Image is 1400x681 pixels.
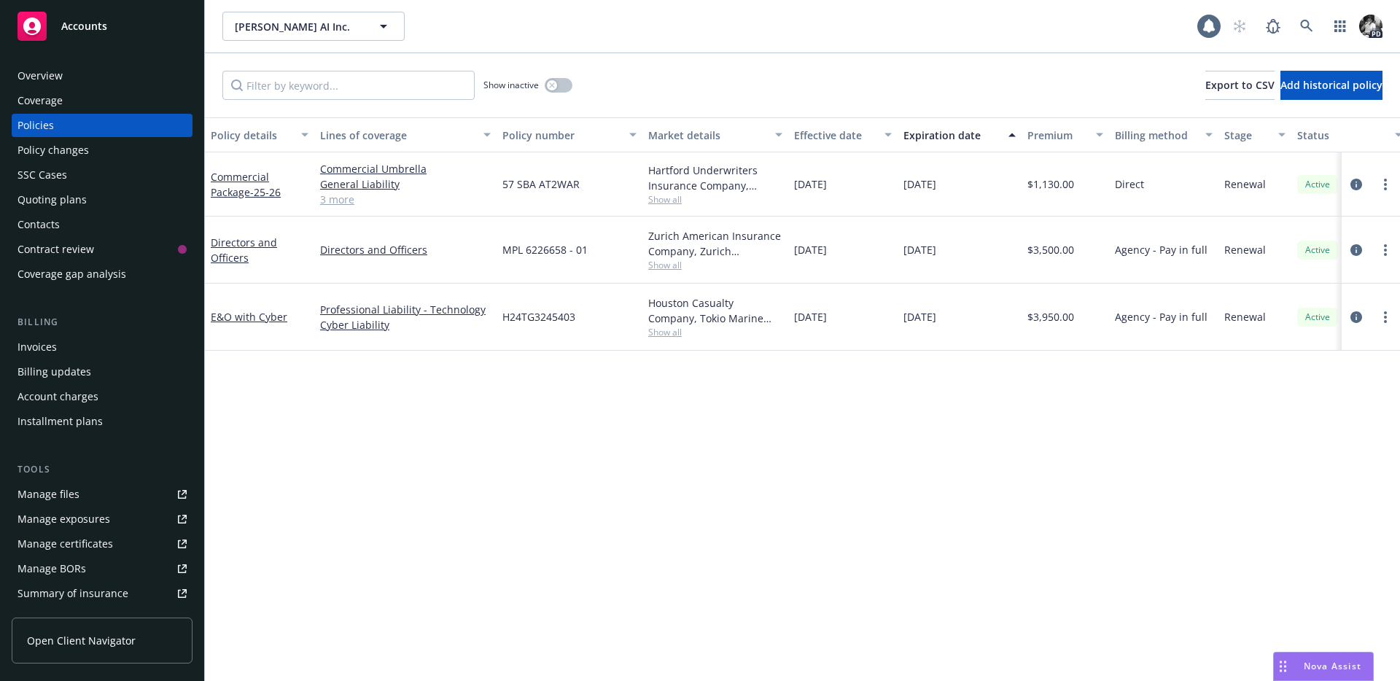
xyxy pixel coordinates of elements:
[17,163,67,187] div: SSC Cases
[12,557,192,580] a: Manage BORs
[1303,244,1332,257] span: Active
[12,360,192,384] a: Billing updates
[1377,241,1394,259] a: more
[211,170,281,199] a: Commercial Package
[648,163,782,193] div: Hartford Underwriters Insurance Company, Hartford Insurance Group
[1347,241,1365,259] a: circleInformation
[1303,311,1332,324] span: Active
[320,302,491,317] a: Professional Liability - Technology
[12,139,192,162] a: Policy changes
[648,128,766,143] div: Market details
[320,192,491,207] a: 3 more
[12,507,192,531] a: Manage exposures
[1027,128,1087,143] div: Premium
[648,259,782,271] span: Show all
[1280,71,1382,100] button: Add historical policy
[648,295,782,326] div: Houston Casualty Company, Tokio Marine HCC, CRC Group
[502,242,588,257] span: MPL 6226658 - 01
[642,117,788,152] button: Market details
[12,532,192,556] a: Manage certificates
[17,532,113,556] div: Manage certificates
[12,262,192,286] a: Coverage gap analysis
[1274,653,1292,680] div: Drag to move
[12,385,192,408] a: Account charges
[1259,12,1288,41] a: Report a Bug
[1218,117,1291,152] button: Stage
[12,483,192,506] a: Manage files
[1347,308,1365,326] a: circleInformation
[1225,12,1254,41] a: Start snowing
[12,114,192,137] a: Policies
[903,176,936,192] span: [DATE]
[794,309,827,324] span: [DATE]
[648,326,782,338] span: Show all
[12,315,192,330] div: Billing
[12,6,192,47] a: Accounts
[502,309,575,324] span: H24TG3245403
[648,228,782,259] div: Zurich American Insurance Company, Zurich Insurance Group, CRC Group
[17,213,60,236] div: Contacts
[17,139,89,162] div: Policy changes
[235,19,361,34] span: [PERSON_NAME] AI Inc.
[903,128,1000,143] div: Expiration date
[1224,242,1266,257] span: Renewal
[903,309,936,324] span: [DATE]
[1359,15,1382,38] img: photo
[222,12,405,41] button: [PERSON_NAME] AI Inc.
[17,483,79,506] div: Manage files
[17,262,126,286] div: Coverage gap analysis
[1109,117,1218,152] button: Billing method
[1115,242,1207,257] span: Agency - Pay in full
[17,89,63,112] div: Coverage
[222,71,475,100] input: Filter by keyword...
[1326,12,1355,41] a: Switch app
[17,114,54,137] div: Policies
[320,242,491,257] a: Directors and Officers
[17,238,94,261] div: Contract review
[1292,12,1321,41] a: Search
[27,633,136,648] span: Open Client Navigator
[1027,176,1074,192] span: $1,130.00
[794,128,876,143] div: Effective date
[17,582,128,605] div: Summary of insurance
[17,188,87,211] div: Quoting plans
[12,64,192,87] a: Overview
[1224,309,1266,324] span: Renewal
[17,64,63,87] div: Overview
[320,176,491,192] a: General Liability
[903,242,936,257] span: [DATE]
[1377,308,1394,326] a: more
[12,582,192,605] a: Summary of insurance
[1115,309,1207,324] span: Agency - Pay in full
[12,188,192,211] a: Quoting plans
[320,128,475,143] div: Lines of coverage
[12,238,192,261] a: Contract review
[12,462,192,477] div: Tools
[648,193,782,206] span: Show all
[211,128,292,143] div: Policy details
[1027,242,1074,257] span: $3,500.00
[1022,117,1109,152] button: Premium
[17,385,98,408] div: Account charges
[794,242,827,257] span: [DATE]
[12,163,192,187] a: SSC Cases
[502,176,580,192] span: 57 SBA AT2WAR
[1205,78,1275,92] span: Export to CSV
[1224,176,1266,192] span: Renewal
[1273,652,1374,681] button: Nova Assist
[1115,128,1197,143] div: Billing method
[1115,176,1144,192] span: Direct
[12,335,192,359] a: Invoices
[1347,176,1365,193] a: circleInformation
[898,117,1022,152] button: Expiration date
[1224,128,1269,143] div: Stage
[12,410,192,433] a: Installment plans
[205,117,314,152] button: Policy details
[794,176,827,192] span: [DATE]
[1027,309,1074,324] span: $3,950.00
[1304,660,1361,672] span: Nova Assist
[211,236,277,265] a: Directors and Officers
[17,410,103,433] div: Installment plans
[61,20,107,32] span: Accounts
